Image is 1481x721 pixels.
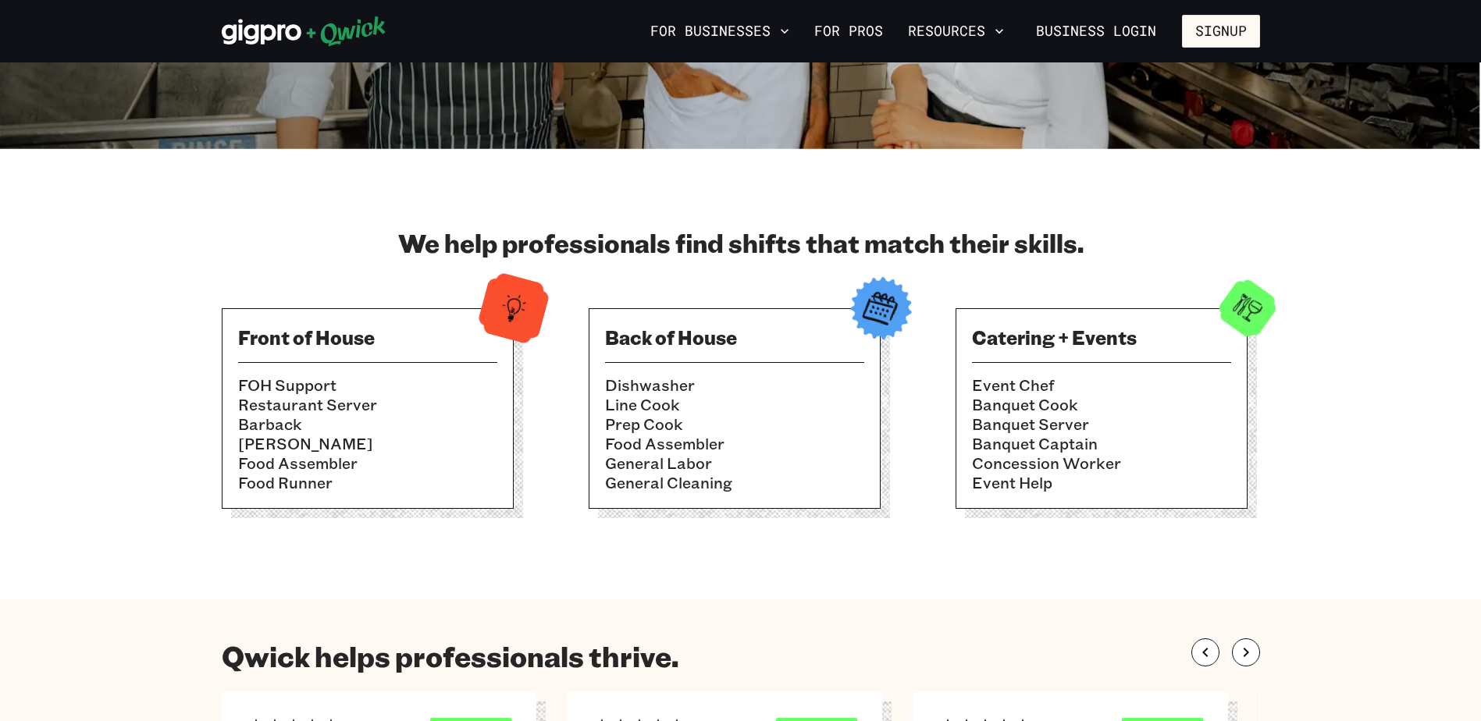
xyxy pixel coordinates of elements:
h1: Qwick helps professionals thrive. [222,638,678,673]
h3: Front of House [238,325,497,350]
li: Banquet Cook [972,395,1231,414]
li: Concession Worker [972,453,1231,473]
li: Line Cook [605,395,864,414]
li: Event Chef [972,375,1231,395]
li: Barback [238,414,497,434]
h3: Catering + Events [972,325,1231,350]
li: Food Assembler [238,453,497,473]
li: Prep Cook [605,414,864,434]
li: Food Runner [238,473,497,492]
a: For Pros [808,18,889,44]
li: Banquet Captain [972,434,1231,453]
li: FOH Support [238,375,497,395]
button: Signup [1182,15,1260,48]
li: [PERSON_NAME] [238,434,497,453]
li: Event Help [972,473,1231,492]
li: Dishwasher [605,375,864,395]
li: Banquet Server [972,414,1231,434]
h2: We help professionals find shifts that match their skills. [222,227,1260,258]
a: Business Login [1023,15,1169,48]
li: Food Assembler [605,434,864,453]
h3: Back of House [605,325,864,350]
li: General Labor [605,453,864,473]
button: For Businesses [644,18,796,44]
li: General Cleaning [605,473,864,492]
button: Resources [902,18,1010,44]
li: Restaurant Server [238,395,497,414]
